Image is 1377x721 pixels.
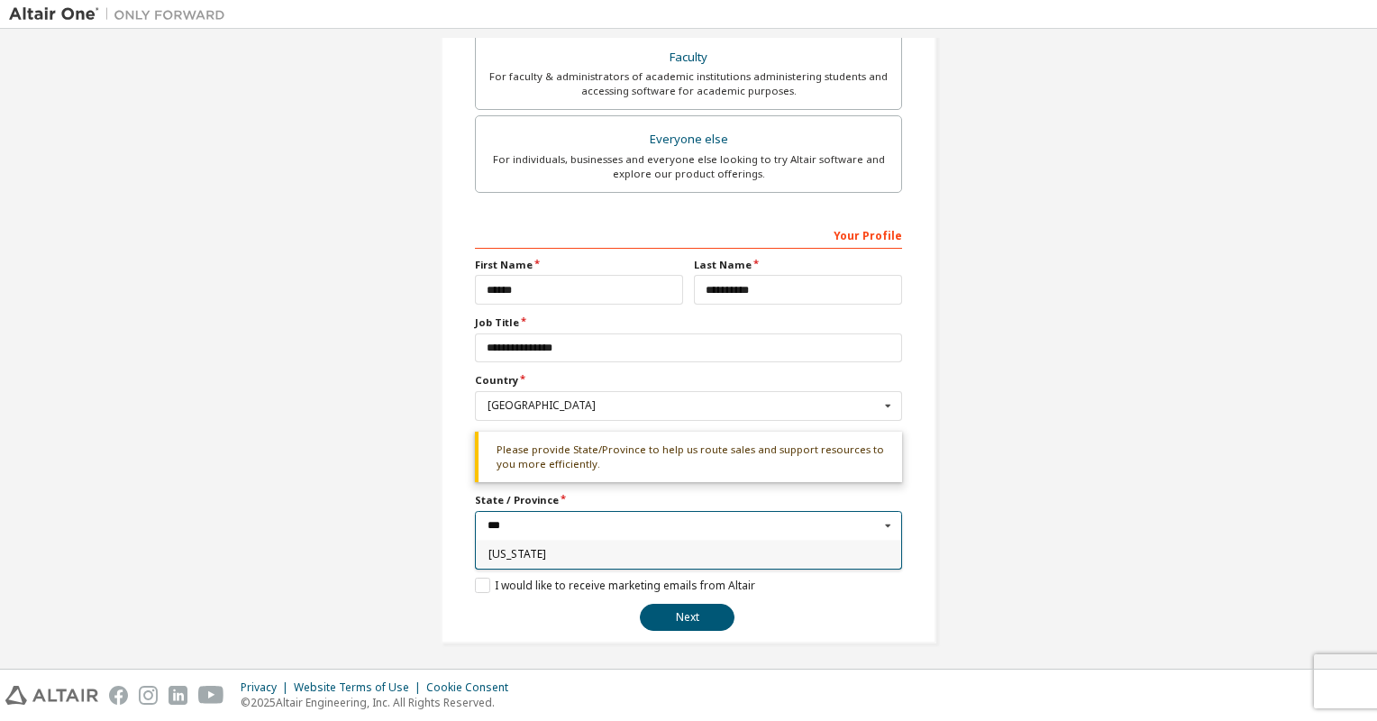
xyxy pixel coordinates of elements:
img: linkedin.svg [169,686,187,705]
img: Altair One [9,5,234,23]
img: facebook.svg [109,686,128,705]
img: instagram.svg [139,686,158,705]
div: Everyone else [487,127,890,152]
label: State / Province [475,493,902,507]
label: Country [475,373,902,388]
div: [GEOGRAPHIC_DATA] [488,400,880,411]
span: [US_STATE] [488,549,889,560]
label: Job Title [475,315,902,330]
label: First Name [475,258,683,272]
label: Last Name [694,258,902,272]
div: For faculty & administrators of academic institutions administering students and accessing softwa... [487,69,890,98]
div: Your Profile [475,220,902,249]
div: Privacy [241,680,294,695]
p: © 2025 Altair Engineering, Inc. All Rights Reserved. [241,695,519,710]
button: Next [640,604,734,631]
img: altair_logo.svg [5,686,98,705]
div: For individuals, businesses and everyone else looking to try Altair software and explore our prod... [487,152,890,181]
label: I would like to receive marketing emails from Altair [475,578,755,593]
div: Faculty [487,45,890,70]
img: youtube.svg [198,686,224,705]
div: Website Terms of Use [294,680,426,695]
div: Please provide State/Province to help us route sales and support resources to you more efficiently. [475,432,902,483]
div: Cookie Consent [426,680,519,695]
